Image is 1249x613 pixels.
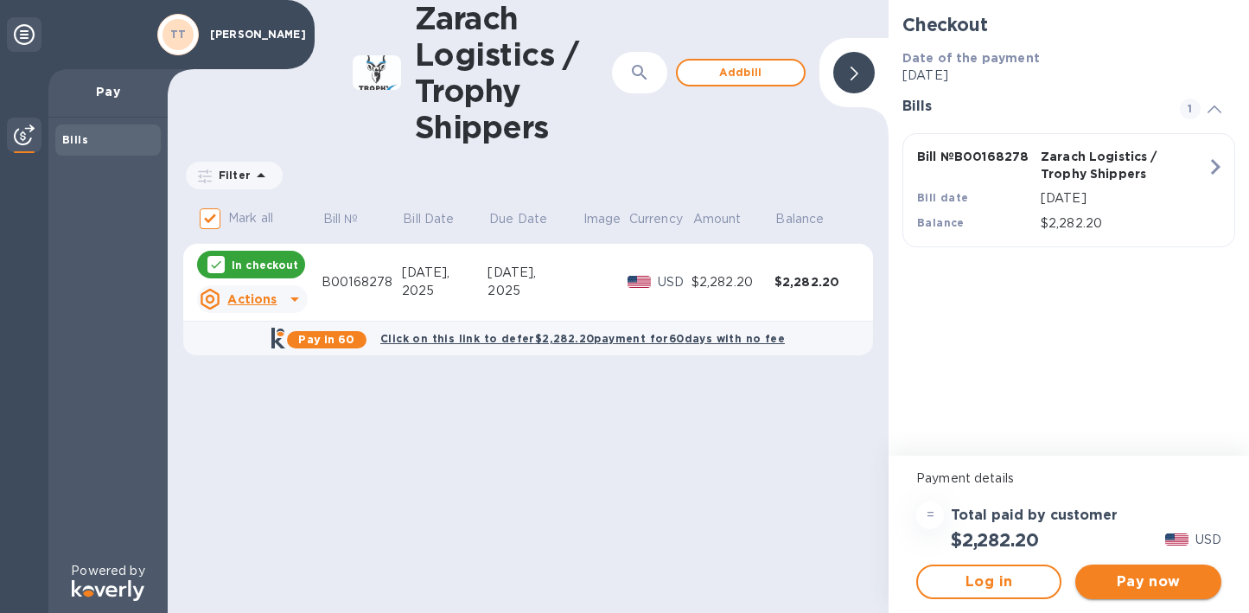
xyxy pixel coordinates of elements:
[323,210,359,228] p: Bill №
[489,210,570,228] span: Due Date
[62,133,88,146] b: Bills
[210,29,296,41] p: [PERSON_NAME]
[403,210,454,228] p: Bill Date
[628,276,651,288] img: USD
[902,67,1235,85] p: [DATE]
[917,148,1034,165] p: Bill № B00168278
[402,264,488,282] div: [DATE],
[322,273,402,291] div: B00168278
[1195,531,1221,549] p: USD
[932,571,1046,592] span: Log in
[212,168,251,182] p: Filter
[658,273,691,291] p: USD
[916,565,1061,599] button: Log in
[916,501,944,529] div: =
[951,529,1038,551] h2: $2,282.20
[487,264,582,282] div: [DATE],
[1089,571,1207,592] span: Pay now
[775,210,824,228] p: Balance
[1041,148,1157,182] p: Zarach Logistics / Trophy Shippers
[693,210,742,228] p: Amount
[298,333,354,346] b: Pay in 60
[916,469,1221,488] p: Payment details
[951,508,1118,524] h3: Total paid by customer
[72,580,144,601] img: Logo
[902,99,1159,115] h3: Bills
[62,83,154,100] p: Pay
[487,282,582,300] div: 2025
[902,14,1235,35] h2: Checkout
[691,62,790,83] span: Add bill
[691,273,774,291] div: $2,282.20
[917,191,969,204] b: Bill date
[1180,99,1201,119] span: 1
[323,210,381,228] span: Bill №
[629,210,683,228] p: Currency
[775,210,846,228] span: Balance
[227,292,277,306] u: Actions
[71,562,144,580] p: Powered by
[380,332,785,345] b: Click on this link to defer $2,282.20 payment for 60 days with no fee
[583,210,621,228] p: Image
[1041,214,1207,233] p: $2,282.20
[676,59,806,86] button: Addbill
[402,282,488,300] div: 2025
[693,210,764,228] span: Amount
[489,210,547,228] p: Due Date
[917,216,965,229] b: Balance
[1165,533,1188,546] img: USD
[228,209,273,227] p: Mark all
[902,51,1040,65] b: Date of the payment
[774,273,857,291] div: $2,282.20
[403,210,476,228] span: Bill Date
[1075,565,1220,599] button: Pay now
[232,258,298,272] p: In checkout
[1041,189,1207,208] p: [DATE]
[170,28,187,41] b: TT
[902,133,1235,247] button: Bill №B00168278Zarach Logistics / Trophy ShippersBill date[DATE]Balance$2,282.20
